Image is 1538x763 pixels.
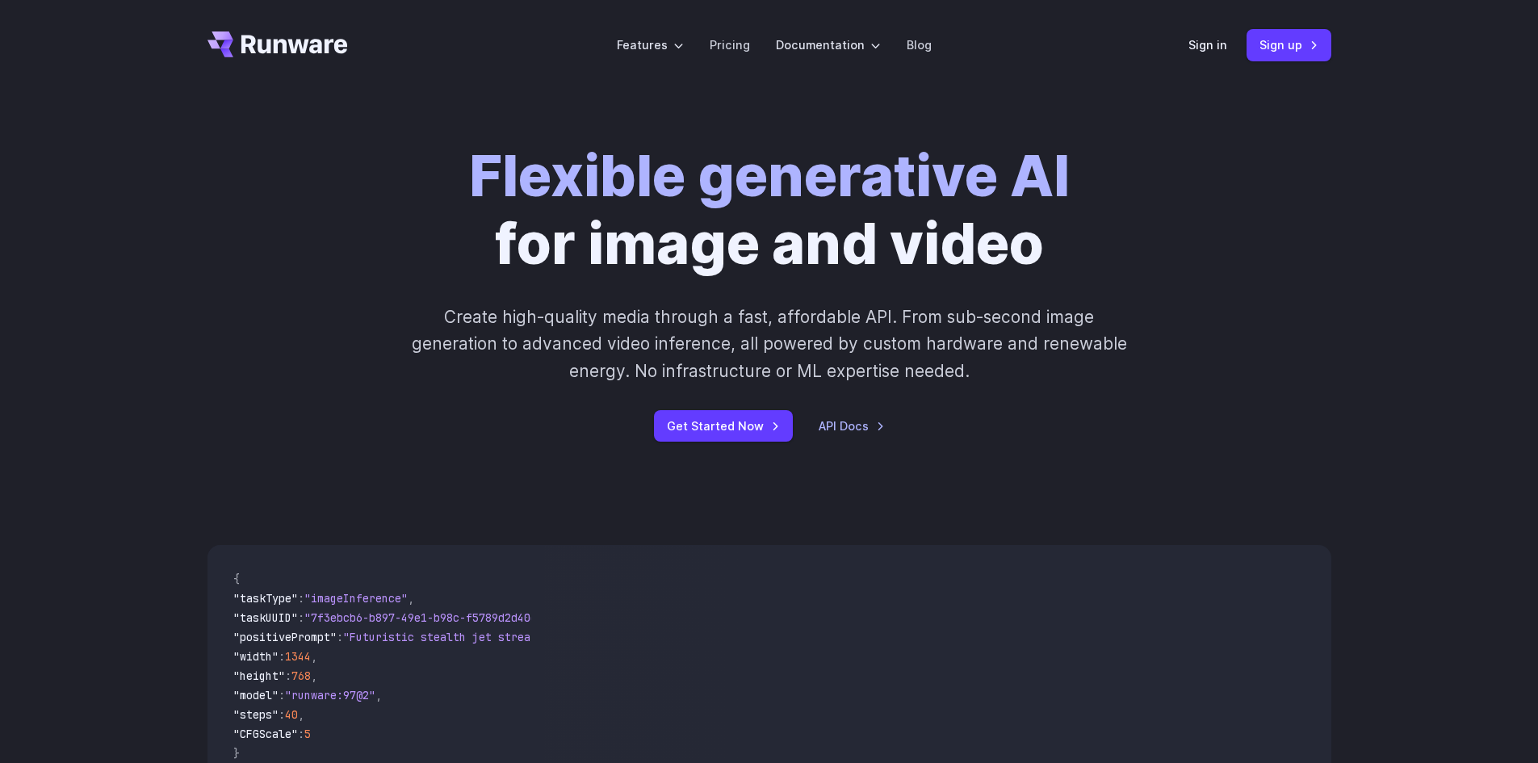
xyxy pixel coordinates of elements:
a: Blog [907,36,932,54]
span: "Futuristic stealth jet streaking through a neon-lit cityscape with glowing purple exhaust" [343,630,931,644]
a: Pricing [710,36,750,54]
span: } [233,746,240,761]
span: 5 [304,727,311,741]
span: , [311,669,317,683]
span: , [408,591,414,606]
span: "taskType" [233,591,298,606]
span: "7f3ebcb6-b897-49e1-b98c-f5789d2d40d7" [304,610,550,625]
span: : [298,591,304,606]
a: API Docs [819,417,885,435]
label: Features [617,36,684,54]
span: : [285,669,291,683]
span: "taskUUID" [233,610,298,625]
span: 768 [291,669,311,683]
label: Documentation [776,36,881,54]
span: : [279,649,285,664]
h1: for image and video [469,142,1070,278]
span: { [233,572,240,586]
p: Create high-quality media through a fast, affordable API. From sub-second image generation to adv... [409,304,1129,384]
span: , [375,688,382,702]
span: 1344 [285,649,311,664]
span: 40 [285,707,298,722]
a: Get Started Now [654,410,793,442]
span: "imageInference" [304,591,408,606]
span: "width" [233,649,279,664]
a: Sign up [1247,29,1331,61]
a: Go to / [207,31,348,57]
span: : [337,630,343,644]
strong: Flexible generative AI [469,141,1070,210]
span: : [279,688,285,702]
span: "CFGScale" [233,727,298,741]
span: "height" [233,669,285,683]
span: : [298,610,304,625]
span: , [311,649,317,664]
span: : [279,707,285,722]
span: "runware:97@2" [285,688,375,702]
span: "steps" [233,707,279,722]
span: , [298,707,304,722]
span: : [298,727,304,741]
a: Sign in [1188,36,1227,54]
span: "model" [233,688,279,702]
span: "positivePrompt" [233,630,337,644]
